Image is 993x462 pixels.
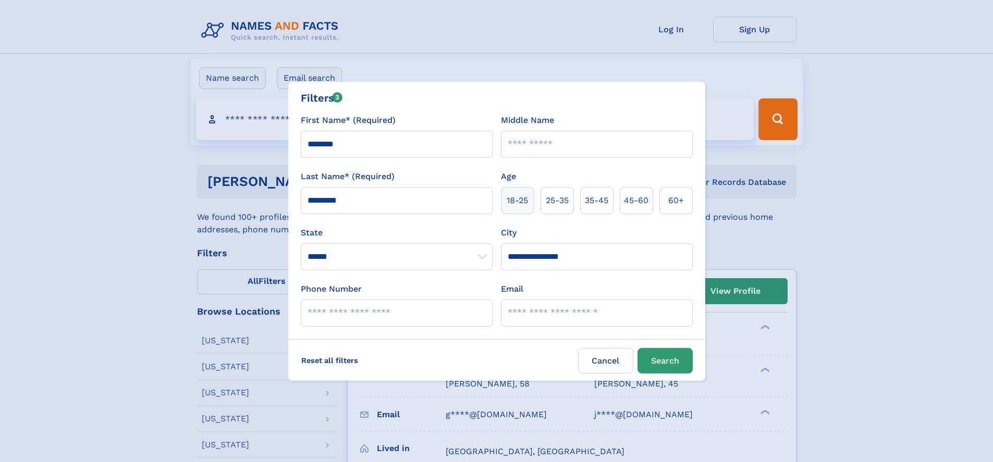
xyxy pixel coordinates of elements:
label: Phone Number [301,283,362,295]
div: Filters [301,90,343,106]
span: 18‑25 [507,194,528,207]
label: City [501,227,517,239]
span: 45‑60 [624,194,648,207]
label: First Name* (Required) [301,114,396,127]
label: Last Name* (Required) [301,170,395,183]
span: 60+ [668,194,684,207]
label: Reset all filters [295,348,365,373]
label: Middle Name [501,114,554,127]
label: Cancel [578,348,633,373]
span: 35‑45 [585,194,608,207]
label: State [301,227,493,239]
span: 25‑35 [546,194,569,207]
button: Search [638,348,693,373]
label: Email [501,283,523,295]
label: Age [501,170,516,183]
